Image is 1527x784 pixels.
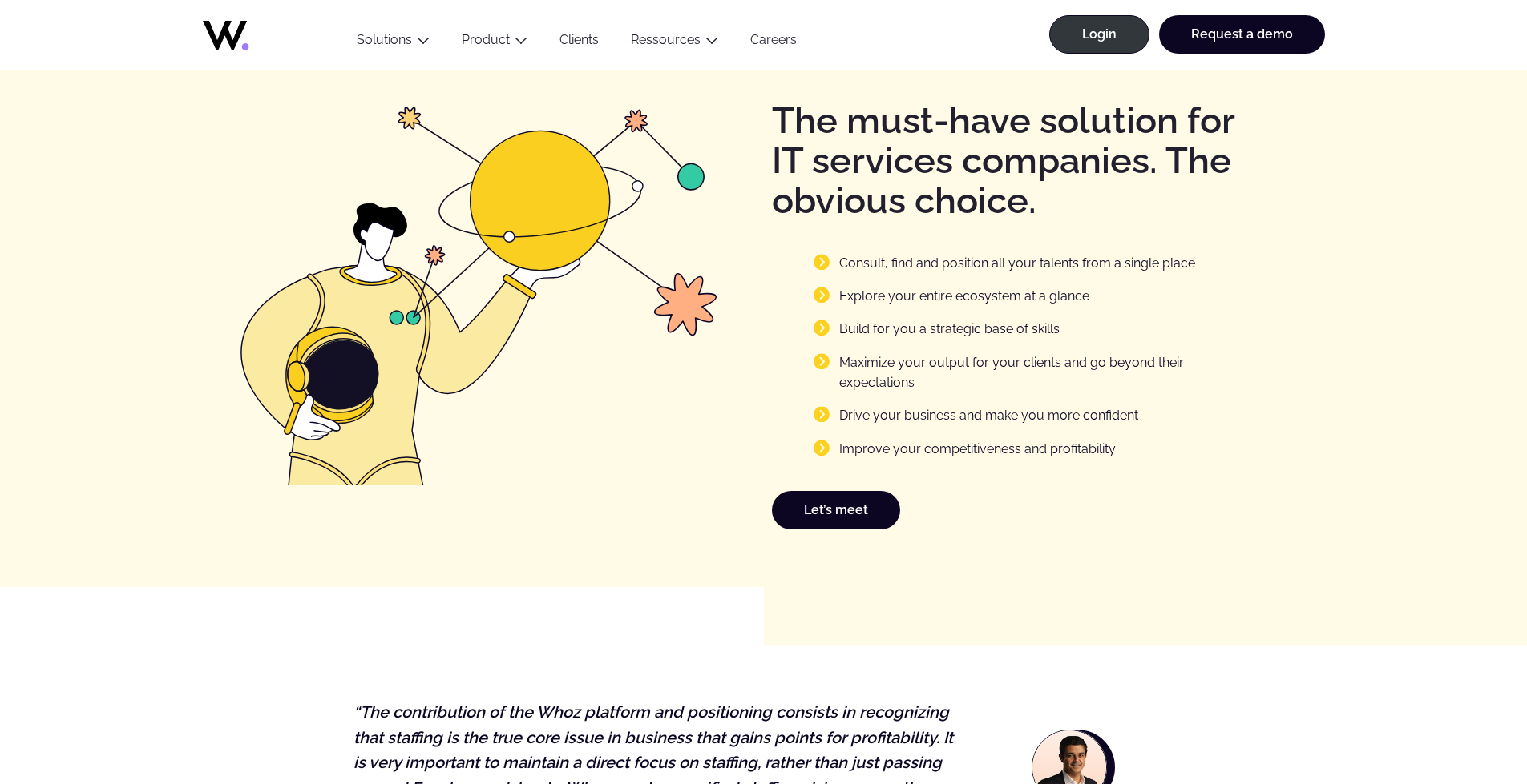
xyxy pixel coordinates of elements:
[615,32,734,54] button: Ressources
[1421,678,1505,762] iframe: Chatbot
[814,352,1233,393] li: Maximize your output for your clients and go beyond their expectations
[1159,15,1325,54] a: Request a demo
[446,32,543,54] button: Product
[734,32,813,54] a: Careers
[814,286,1233,306] li: Explore your entire ecosystem at a glance
[1049,15,1149,54] a: Login
[341,32,446,54] button: Solutions
[543,32,615,54] a: Clients
[631,32,701,47] a: Ressources
[772,101,1270,220] h3: The must-have solution for IT services companies. The obvious choice.
[814,405,1233,425] li: Drive your business and make you more confident
[772,491,900,529] a: Let’s meet
[462,32,510,47] a: Product
[814,439,1233,459] li: Improve your competitiveness and profitability
[814,253,1233,273] li: Consult, find and position all your talents from a single place
[814,319,1233,339] li: Build for you a strategic base of skills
